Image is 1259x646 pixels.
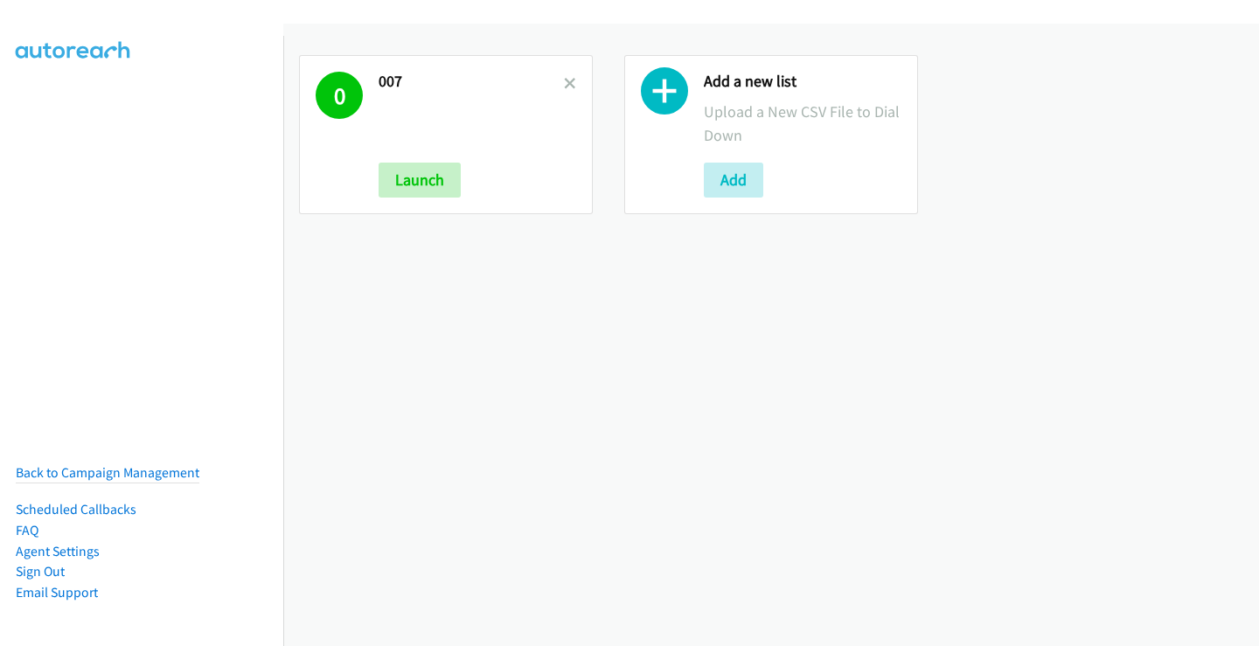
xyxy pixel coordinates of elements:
[316,72,363,119] h1: 0
[704,163,763,198] button: Add
[379,163,461,198] button: Launch
[16,584,98,601] a: Email Support
[704,100,901,147] p: Upload a New CSV File to Dial Down
[704,72,901,92] h2: Add a new list
[16,563,65,580] a: Sign Out
[16,501,136,517] a: Scheduled Callbacks
[379,72,564,92] h2: 007
[16,464,199,481] a: Back to Campaign Management
[16,543,100,559] a: Agent Settings
[16,522,38,538] a: FAQ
